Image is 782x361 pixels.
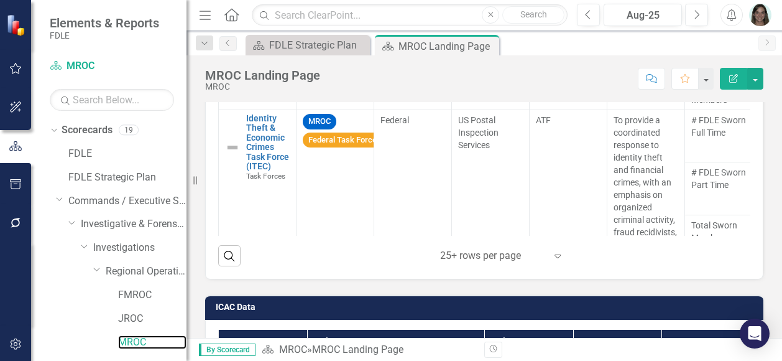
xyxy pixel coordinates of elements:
[740,319,770,349] div: Open Intercom Messenger
[50,89,174,111] input: Search Below...
[520,9,547,19] span: Search
[262,343,475,357] div: »
[118,335,186,350] a: MROC
[691,166,756,191] span: # FDLE Sworn Part Time
[106,265,186,279] a: Regional Operations Centers
[205,68,320,82] div: MROC Landing Page
[608,8,678,23] div: Aug-25
[252,4,568,26] input: Search ClearPoint...
[502,6,564,24] button: Search
[199,344,255,356] span: By Scorecard
[62,123,113,138] a: Scorecards
[68,147,186,161] a: FDLE
[68,194,186,209] a: Commands / Executive Support Branch
[216,302,757,312] h3: ICAC Data
[458,115,499,150] span: US Postal Inspection Services
[604,4,682,26] button: Aug-25
[269,37,367,53] div: FDLE Strategic Plan
[614,115,677,262] span: To provide a coordinated response to identity theft and financial crimes, with an emphasis on org...
[246,172,285,180] span: Task Forces
[205,82,320,91] div: MROC
[81,217,186,232] a: Investigative & Forensic Services Command
[118,288,186,302] a: FMROC
[691,114,756,139] span: # FDLE Sworn Full Time
[6,14,28,36] img: ClearPoint Strategy
[50,59,174,73] a: MROC
[303,114,336,129] span: MROC
[50,30,159,40] small: FDLE
[118,312,186,326] a: JROC
[68,171,186,185] a: FDLE Strategic Plan
[398,39,496,54] div: MROC Landing Page
[312,344,403,355] div: MROC Landing Page
[303,133,382,148] span: Federal Task Force
[249,37,367,53] a: FDLE Strategic Plan
[749,4,771,26] img: Kristine Largaespada
[50,16,159,30] span: Elements & Reports
[279,344,307,355] a: MROC
[219,110,297,267] td: Double-Click to Edit Right Click for Context Menu
[119,125,139,136] div: 19
[536,115,551,125] span: ATF
[225,140,240,155] img: Not Defined
[691,219,756,244] span: Total Sworn Members
[246,114,290,171] a: Identity Theft & Economic Crimes Task Force (ITEC)
[380,115,409,125] span: Federal
[93,241,186,255] a: Investigations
